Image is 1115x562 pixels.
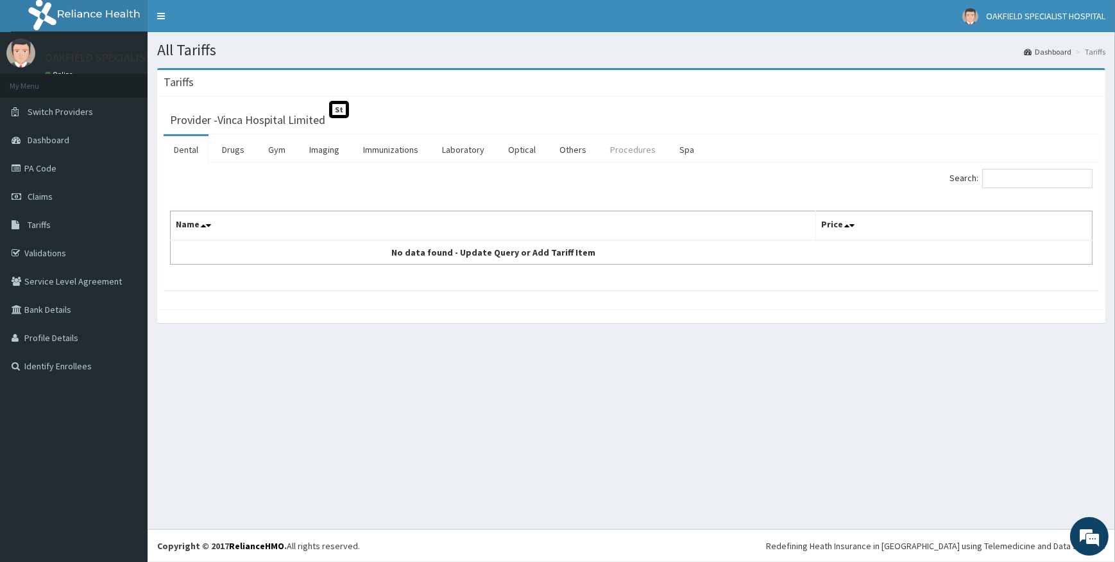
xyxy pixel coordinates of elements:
[164,136,209,163] a: Dental
[299,136,350,163] a: Imaging
[210,6,241,37] div: Minimize live chat window
[982,169,1093,188] input: Search:
[148,529,1115,562] footer: All rights reserved.
[1024,46,1071,57] a: Dashboard
[329,101,349,118] span: St
[766,540,1105,552] div: Redefining Heath Insurance in [GEOGRAPHIC_DATA] using Telemedicine and Data Science!
[171,211,816,241] th: Name
[669,136,704,163] a: Spa
[353,136,429,163] a: Immunizations
[28,106,93,118] span: Switch Providers
[157,540,287,552] strong: Copyright © 2017 .
[164,76,194,88] h3: Tariffs
[157,42,1105,58] h1: All Tariffs
[432,136,495,163] a: Laboratory
[74,162,177,292] span: We're online!
[1073,46,1105,57] li: Tariffs
[28,191,53,202] span: Claims
[45,52,205,64] p: OAKFIELD SPECIALIST HOSPITAL
[171,240,816,265] td: No data found - Update Query or Add Tariff Item
[6,351,244,396] textarea: Type your message and hit 'Enter'
[28,219,51,231] span: Tariffs
[45,70,76,79] a: Online
[498,136,546,163] a: Optical
[258,136,296,163] a: Gym
[212,136,255,163] a: Drugs
[24,64,52,96] img: d_794563401_company_1708531726252_794563401
[28,134,69,146] span: Dashboard
[229,540,284,552] a: RelianceHMO
[600,136,666,163] a: Procedures
[549,136,597,163] a: Others
[6,39,35,67] img: User Image
[67,72,216,89] div: Chat with us now
[170,114,325,126] h3: Provider - Vinca Hospital Limited
[962,8,978,24] img: User Image
[949,169,1093,188] label: Search:
[986,10,1105,22] span: OAKFIELD SPECIALIST HOSPITAL
[815,211,1092,241] th: Price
